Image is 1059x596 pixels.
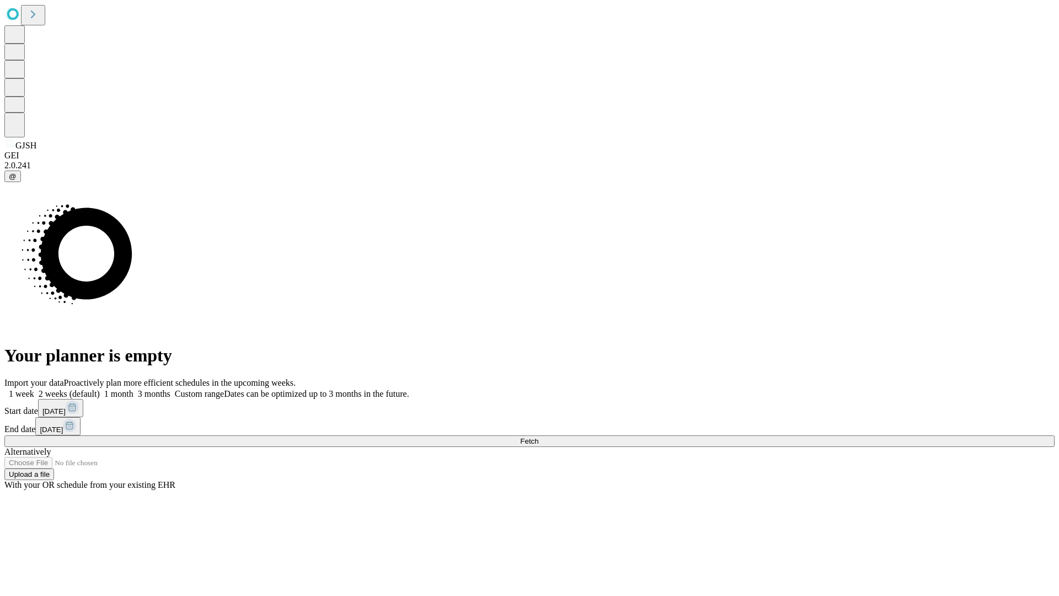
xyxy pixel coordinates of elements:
span: With your OR schedule from your existing EHR [4,480,175,489]
span: Dates can be optimized up to 3 months in the future. [224,389,409,398]
h1: Your planner is empty [4,345,1055,366]
span: 2 weeks (default) [39,389,100,398]
div: Start date [4,399,1055,417]
span: [DATE] [42,407,66,416]
span: [DATE] [40,425,63,434]
span: GJSH [15,141,36,150]
button: @ [4,171,21,182]
span: Custom range [175,389,224,398]
span: 1 week [9,389,34,398]
button: [DATE] [35,417,81,435]
button: Upload a file [4,469,54,480]
button: Fetch [4,435,1055,447]
span: 3 months [138,389,170,398]
span: Import your data [4,378,64,387]
span: 1 month [104,389,133,398]
div: GEI [4,151,1055,161]
div: End date [4,417,1055,435]
span: Alternatively [4,447,51,456]
span: Proactively plan more efficient schedules in the upcoming weeks. [64,378,296,387]
span: Fetch [520,437,538,445]
div: 2.0.241 [4,161,1055,171]
button: [DATE] [38,399,83,417]
span: @ [9,172,17,180]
